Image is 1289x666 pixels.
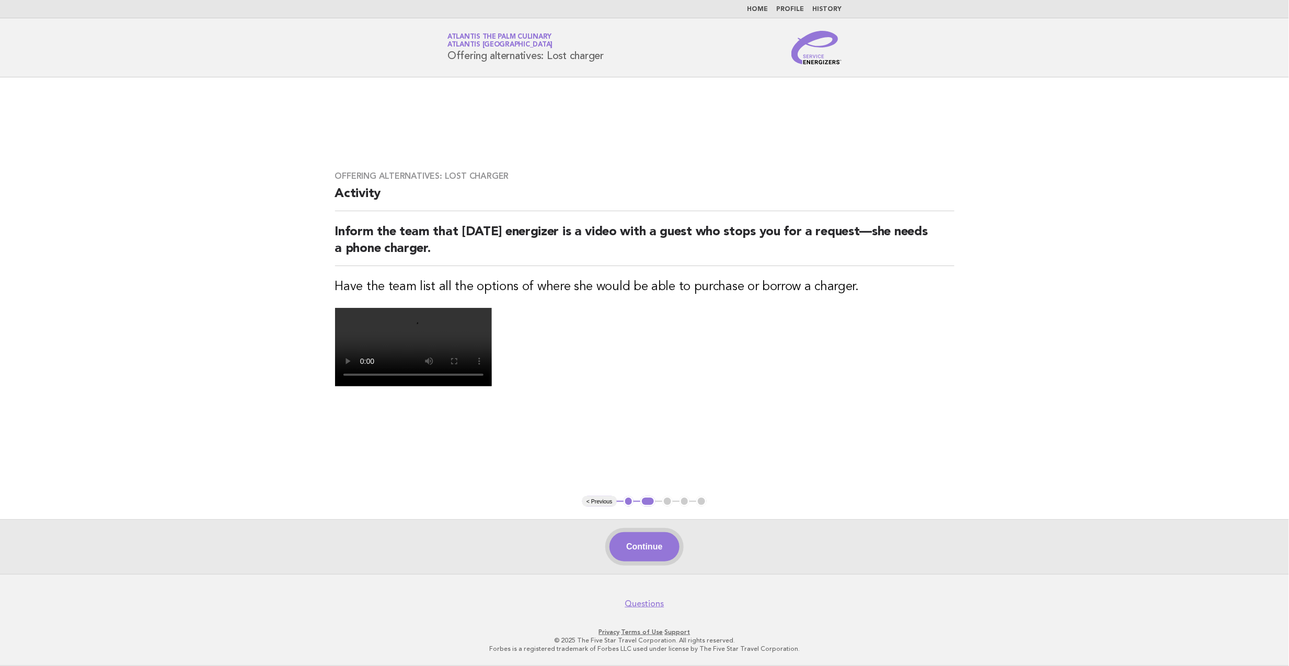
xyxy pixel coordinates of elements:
a: Privacy [599,628,620,636]
a: Terms of Use [622,628,663,636]
a: Home [747,6,768,13]
p: Forbes is a registered trademark of Forbes LLC used under license by The Five Star Travel Corpora... [325,645,964,653]
button: Continue [609,532,679,561]
h1: Offering alternatives: Lost charger [447,34,604,61]
a: History [812,6,842,13]
p: · · [325,628,964,636]
button: < Previous [582,496,616,507]
a: Atlantis The Palm CulinaryAtlantis [GEOGRAPHIC_DATA] [447,33,553,48]
a: Questions [625,599,664,609]
h3: Have the team list all the options of where she would be able to purchase or borrow a charger. [335,279,954,295]
h3: Offering alternatives: Lost charger [335,171,954,181]
p: © 2025 The Five Star Travel Corporation. All rights reserved. [325,636,964,645]
h2: Activity [335,186,954,211]
a: Profile [776,6,804,13]
button: 1 [624,496,634,507]
img: Service Energizers [791,31,842,64]
a: Support [665,628,690,636]
h2: Inform the team that [DATE] energizer is a video with a guest who stops you for a request—she nee... [335,224,954,266]
button: 2 [640,496,655,507]
span: Atlantis [GEOGRAPHIC_DATA] [447,42,553,49]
